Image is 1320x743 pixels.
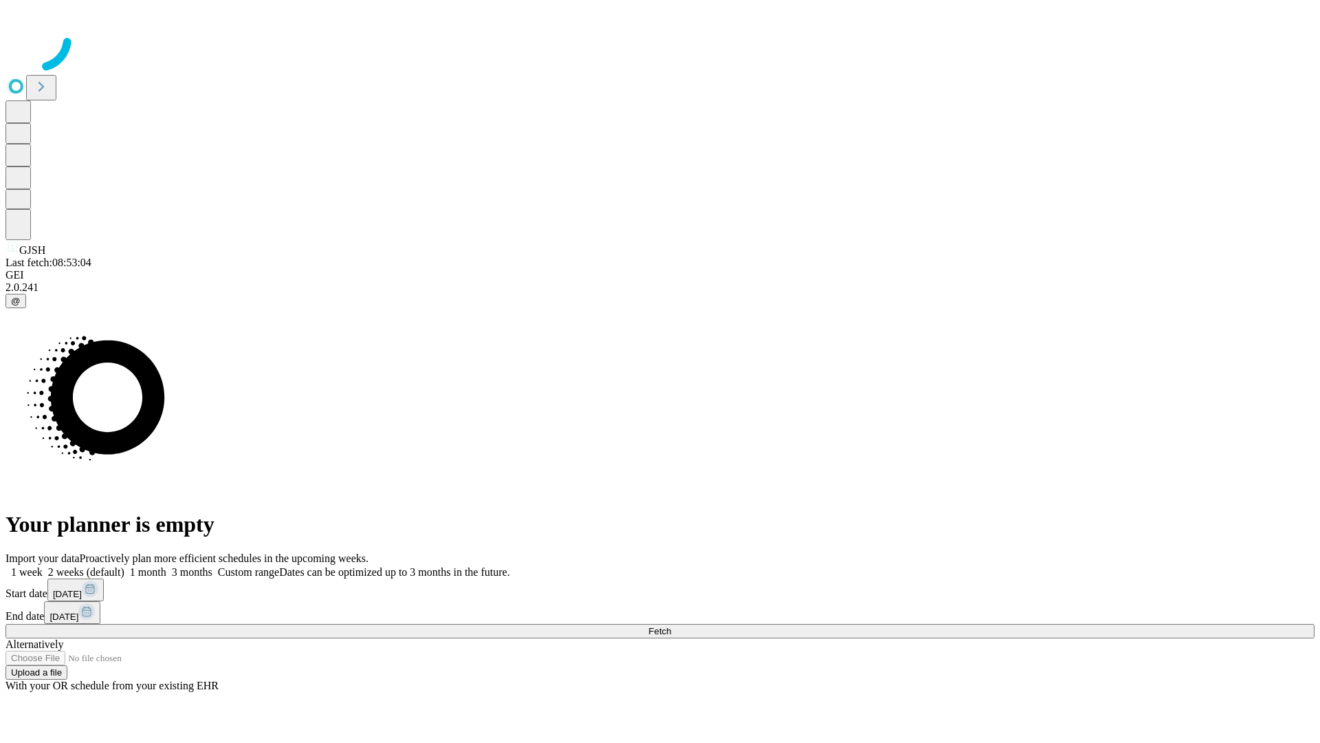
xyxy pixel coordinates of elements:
[5,680,219,691] span: With your OR schedule from your existing EHR
[5,638,63,650] span: Alternatively
[5,601,1314,624] div: End date
[5,269,1314,281] div: GEI
[218,566,279,578] span: Custom range
[5,512,1314,537] h1: Your planner is empty
[48,566,124,578] span: 2 weeks (default)
[44,601,100,624] button: [DATE]
[5,552,80,564] span: Import your data
[172,566,212,578] span: 3 months
[5,624,1314,638] button: Fetch
[5,294,26,308] button: @
[19,244,45,256] span: GJSH
[5,257,91,268] span: Last fetch: 08:53:04
[279,566,509,578] span: Dates can be optimized up to 3 months in the future.
[5,281,1314,294] div: 2.0.241
[5,579,1314,601] div: Start date
[49,612,78,622] span: [DATE]
[648,626,671,636] span: Fetch
[11,566,43,578] span: 1 week
[5,665,67,680] button: Upload a file
[53,589,82,599] span: [DATE]
[80,552,368,564] span: Proactively plan more efficient schedules in the upcoming weeks.
[47,579,104,601] button: [DATE]
[11,296,21,306] span: @
[130,566,166,578] span: 1 month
